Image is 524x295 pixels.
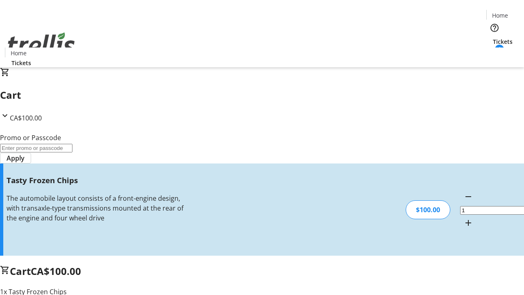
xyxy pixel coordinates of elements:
span: Home [492,11,508,20]
span: Tickets [493,37,513,46]
a: Home [487,11,513,20]
span: CA$100.00 [31,264,81,278]
button: Cart [486,46,503,62]
span: Tickets [11,59,31,67]
span: Apply [7,153,25,163]
button: Decrement by one [460,188,477,205]
a: Tickets [5,59,38,67]
div: $100.00 [406,200,450,219]
h3: Tasty Frozen Chips [7,175,185,186]
a: Tickets [486,37,519,46]
button: Help [486,20,503,36]
a: Home [5,49,32,57]
button: Increment by one [460,215,477,231]
div: The automobile layout consists of a front-engine design, with transaxle-type transmissions mounte... [7,193,185,223]
img: Orient E2E Organization OyJwbvLMAj's Logo [5,23,78,64]
span: CA$100.00 [10,113,42,123]
span: Home [11,49,27,57]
